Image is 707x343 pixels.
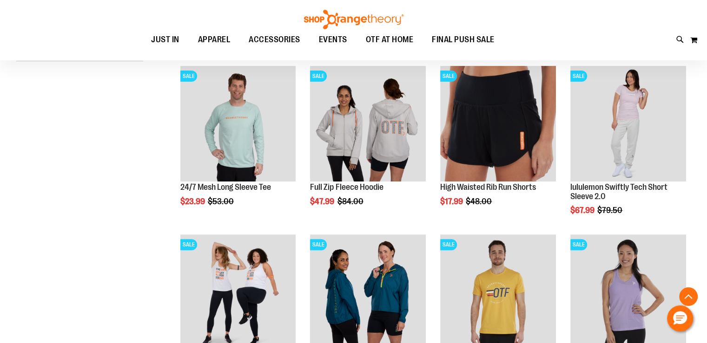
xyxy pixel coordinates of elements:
a: lululemon Swiftly Tech Short Sleeve 2.0SALE [570,66,686,183]
span: SALE [440,239,457,250]
a: Full Zip Fleece Hoodie [310,182,383,192]
a: lululemon Swiftly Tech Short Sleeve 2.0 [570,182,667,201]
a: JUST IN [142,29,189,51]
span: $48.00 [466,197,493,206]
a: FINAL PUSH SALE [423,29,504,50]
span: $84.00 [337,197,364,206]
div: product [305,61,430,230]
span: $53.00 [208,197,235,206]
button: Back To Top [679,287,698,306]
span: EVENTS [319,29,347,50]
a: APPAREL [189,29,240,51]
a: ACCESSORIES [239,29,310,51]
span: SALE [440,71,457,82]
button: Hello, have a question? Let’s chat. [667,305,693,331]
span: SALE [310,239,327,250]
span: $67.99 [570,206,596,215]
a: 24/7 Mesh Long Sleeve Tee [180,182,271,192]
a: Main Image of 1457091SALE [310,66,426,183]
span: SALE [180,71,197,82]
img: lululemon Swiftly Tech Short Sleeve 2.0 [570,66,686,181]
img: Main Image of 1457091 [310,66,426,181]
div: product [176,61,301,230]
span: $79.50 [597,206,624,215]
img: Main Image of 1457095 [180,66,296,181]
a: High Waisted Rib Run Shorts [440,182,536,192]
span: SALE [310,71,327,82]
a: EVENTS [310,29,357,51]
span: OTF AT HOME [366,29,414,50]
div: product [436,61,561,230]
span: SALE [570,239,587,250]
div: product [566,61,691,239]
span: SALE [570,71,587,82]
a: OTF AT HOME [357,29,423,51]
a: Main Image of 1457095SALE [180,66,296,183]
span: $17.99 [440,197,464,206]
img: Shop Orangetheory [303,10,405,29]
span: SALE [180,239,197,250]
img: High Waisted Rib Run Shorts [440,66,556,181]
span: FINAL PUSH SALE [432,29,495,50]
a: High Waisted Rib Run ShortsSALE [440,66,556,183]
span: $23.99 [180,197,206,206]
span: $47.99 [310,197,336,206]
span: APPAREL [198,29,231,50]
span: JUST IN [151,29,179,50]
span: ACCESSORIES [249,29,300,50]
